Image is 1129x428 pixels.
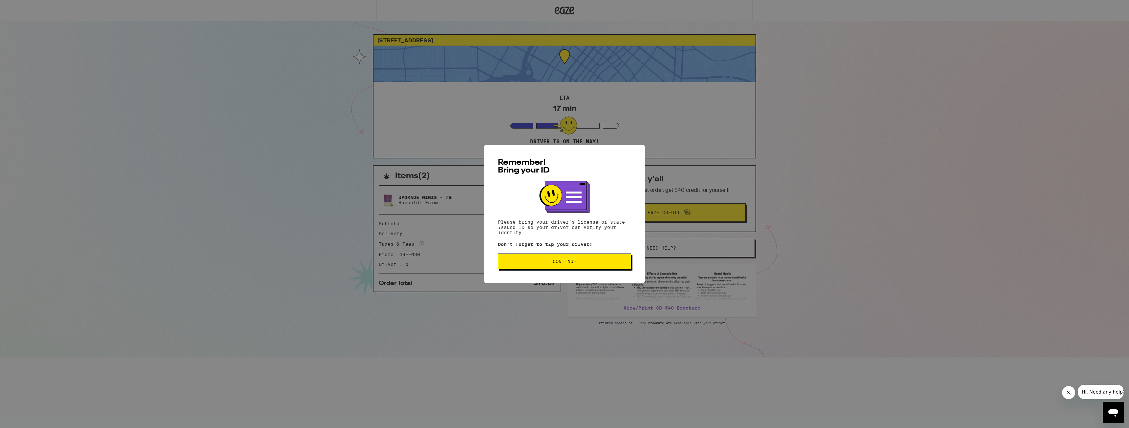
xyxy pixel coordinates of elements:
iframe: Message from company [1078,385,1124,399]
p: Don't forget to tip your driver! [498,242,631,247]
span: Hi. Need any help? [4,5,47,10]
span: Remember! Bring your ID [498,159,550,174]
iframe: Button to launch messaging window [1103,402,1124,423]
iframe: Close message [1062,386,1075,399]
p: Please bring your driver's license or state issued ID so your driver can verify your identity. [498,219,631,235]
button: Continue [498,254,631,269]
span: Continue [553,259,576,264]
